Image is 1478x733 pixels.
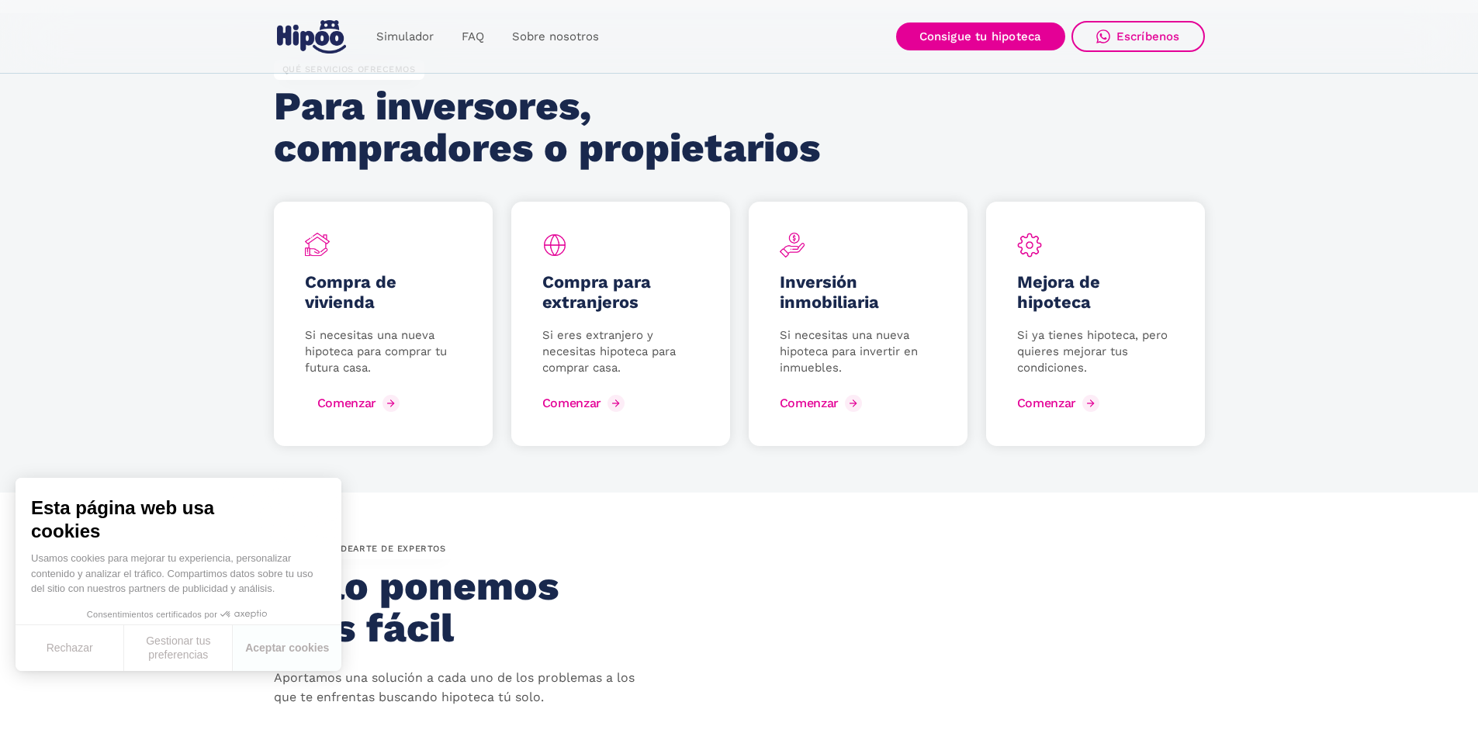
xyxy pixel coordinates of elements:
[448,22,498,52] a: FAQ
[305,391,403,416] a: Comenzar
[542,327,699,376] p: Si eres extranjero y necesitas hipoteca para comprar casa.
[274,85,830,169] h2: Para inversores, compradores o propietarios
[317,396,376,410] div: Comenzar
[1116,29,1180,43] div: Escríbenos
[542,391,628,416] a: Comenzar
[498,22,613,52] a: Sobre nosotros
[542,396,601,410] div: Comenzar
[896,22,1065,50] a: Consigue tu hipoteca
[274,669,646,707] p: Aportamos una solución a cada uno de los problemas a los que te enfrentas buscando hipoteca tú solo.
[780,327,936,376] p: Si necesitas una nueva hipoteca para invertir en inmuebles.
[1071,21,1205,52] a: Escríbenos
[780,396,839,410] div: Comenzar
[780,391,866,416] a: Comenzar
[305,327,462,376] p: Si necesitas una nueva hipoteca para comprar tu futura casa.
[305,272,462,313] h5: Compra de vivienda
[1017,272,1174,313] h5: Mejora de hipoteca
[362,22,448,52] a: Simulador
[274,539,455,559] div: por QUÉ rodearte de expertos
[1017,391,1103,416] a: Comenzar
[542,272,699,313] h5: Compra para extranjeros
[274,14,350,60] a: home
[1017,327,1174,376] p: Si ya tienes hipoteca, pero quieres mejorar tus condiciones.
[274,565,632,649] h2: Te lo ponemos más fácil
[780,272,936,313] h5: Inversión inmobiliaria
[1017,396,1076,410] div: Comenzar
